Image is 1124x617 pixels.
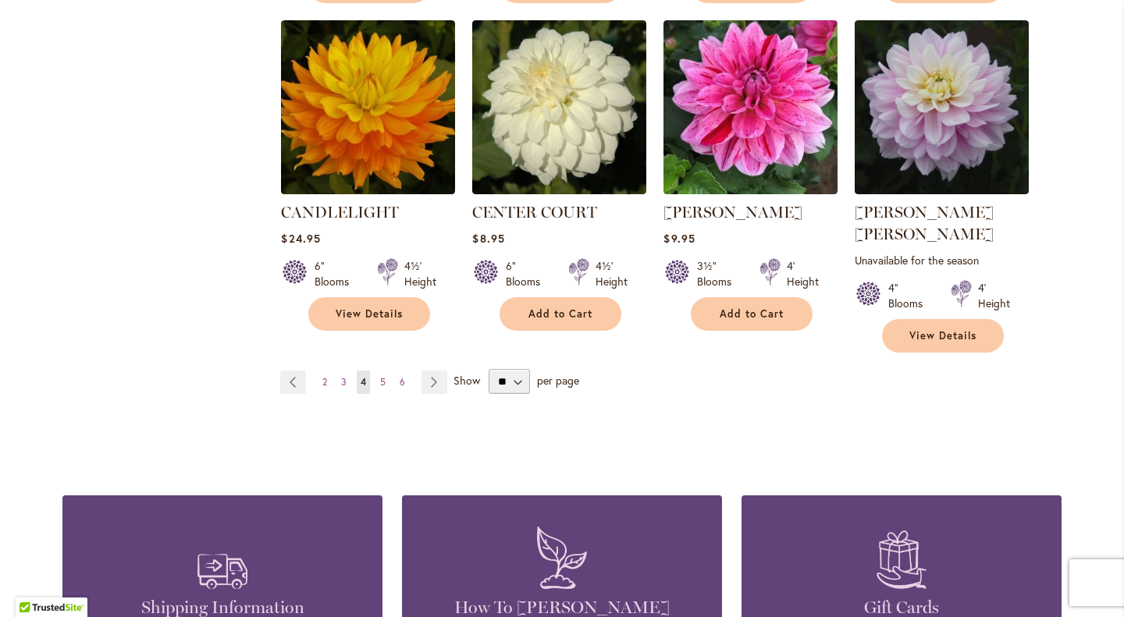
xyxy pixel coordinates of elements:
a: View Details [882,319,1004,353]
img: CHA CHING [663,20,838,194]
button: Add to Cart [691,297,813,331]
span: 3 [341,376,347,388]
span: 2 [322,376,327,388]
a: CHARLOTTE MAE [855,183,1029,197]
a: CANDLELIGHT [281,183,455,197]
a: [PERSON_NAME] [PERSON_NAME] [855,203,994,243]
a: 2 [318,371,331,394]
p: Unavailable for the season [855,253,1029,268]
button: Add to Cart [500,297,621,331]
div: 6" Blooms [506,258,550,289]
img: CHARLOTTE MAE [855,20,1029,194]
span: View Details [909,329,976,342]
div: 4' Height [787,258,819,289]
a: [PERSON_NAME] [663,203,802,222]
span: View Details [336,307,403,321]
div: 6" Blooms [315,258,358,289]
span: 4 [361,376,366,388]
span: per page [537,373,579,388]
span: Show [454,373,480,388]
a: 5 [376,371,389,394]
span: $24.95 [281,231,320,246]
span: Add to Cart [720,307,784,321]
span: 5 [380,376,386,388]
iframe: Launch Accessibility Center [12,562,55,605]
a: CANDLELIGHT [281,203,399,222]
div: 4½' Height [596,258,628,289]
div: 4' Height [978,280,1010,311]
div: 3½" Blooms [697,258,741,289]
a: 6 [396,371,409,394]
a: CENTER COURT [472,203,597,222]
a: 3 [337,371,350,394]
a: CHA CHING [663,183,838,197]
div: 4" Blooms [888,280,932,311]
a: CENTER COURT [472,183,646,197]
div: 4½' Height [404,258,436,289]
span: $8.95 [472,231,504,246]
img: CANDLELIGHT [281,20,455,194]
span: $9.95 [663,231,695,246]
span: Add to Cart [528,307,592,321]
a: View Details [308,297,430,331]
span: 6 [400,376,405,388]
img: CENTER COURT [472,20,646,194]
